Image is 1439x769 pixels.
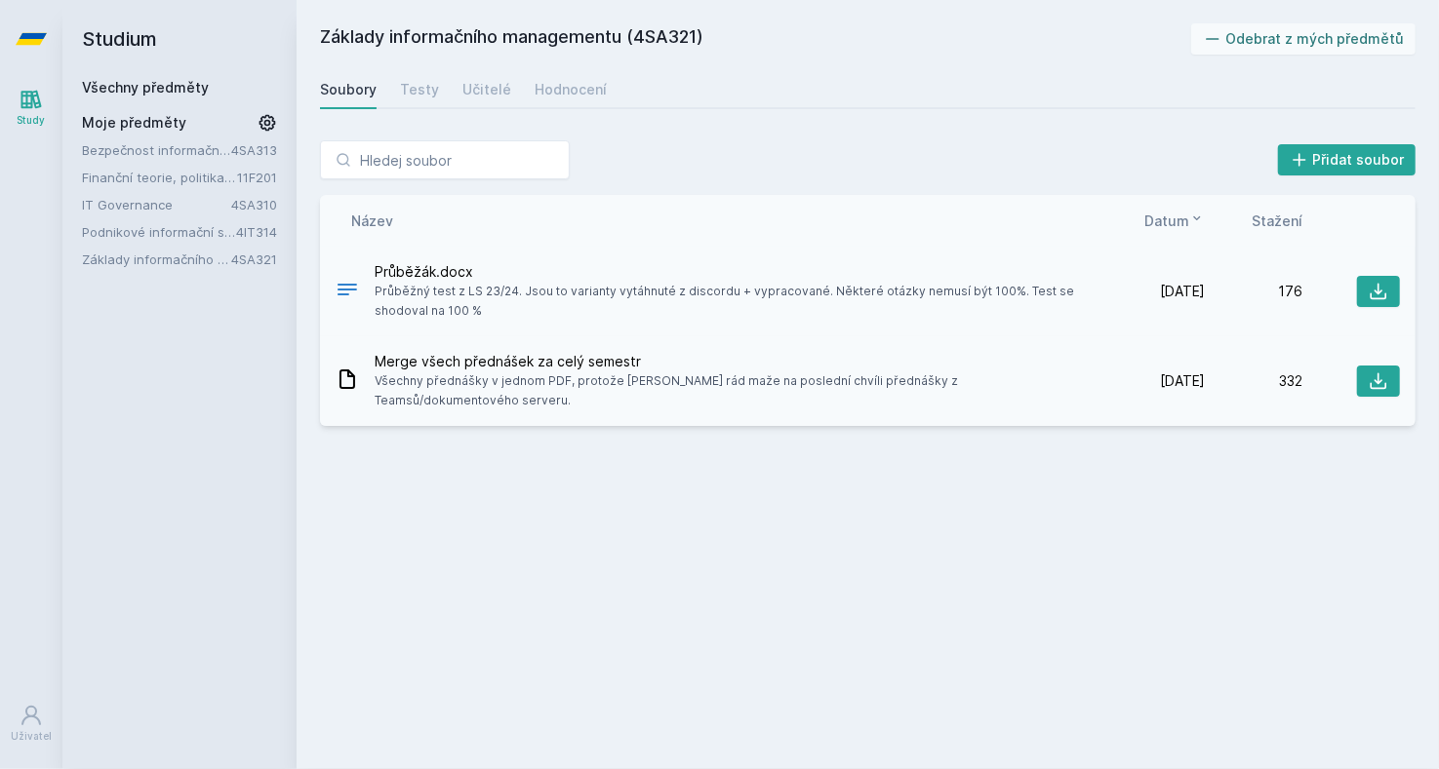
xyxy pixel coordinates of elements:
div: Testy [400,80,439,99]
span: Průběžák.docx [375,262,1099,282]
button: Přidat soubor [1278,144,1417,175]
span: Průběžný test z LS 23/24. Jsou to varianty vytáhnuté z discordu + vypracované. Některé otázky nem... [375,282,1099,321]
div: 332 [1205,371,1302,391]
button: Název [351,211,393,231]
span: Všechny přednášky v jednom PDF, protože [PERSON_NAME] rád maže na poslední chvíli přednášky z Tea... [375,371,1099,410]
button: Odebrat z mých předmětů [1191,23,1417,55]
a: Testy [400,70,439,109]
div: DOCX [336,278,359,306]
div: Učitelé [462,80,511,99]
button: Datum [1144,211,1205,231]
div: Study [18,113,46,128]
a: 4SA321 [231,251,277,267]
div: Hodnocení [535,80,607,99]
a: Všechny předměty [82,79,209,96]
a: Základy informačního managementu [82,250,231,269]
span: Merge všech přednášek za celý semestr [375,352,1099,371]
span: Moje předměty [82,113,186,133]
a: Study [4,78,59,137]
a: Soubory [320,70,377,109]
div: 176 [1205,282,1302,301]
a: 11F201 [237,170,277,185]
a: IT Governance [82,195,231,214]
button: Stažení [1252,211,1302,231]
a: Hodnocení [535,70,607,109]
span: [DATE] [1160,282,1205,301]
h2: Základy informačního managementu (4SA321) [320,23,1191,55]
a: Uživatel [4,694,59,753]
a: Bezpečnost informačních systémů [82,140,231,160]
a: 4IT314 [236,224,277,240]
span: Datum [1144,211,1189,231]
a: Učitelé [462,70,511,109]
input: Hledej soubor [320,140,570,179]
div: Soubory [320,80,377,99]
span: [DATE] [1160,371,1205,391]
div: Uživatel [11,729,52,744]
a: Podnikové informační systémy [82,222,236,242]
a: 4SA313 [231,142,277,158]
a: 4SA310 [231,197,277,212]
a: Finanční teorie, politika a instituce [82,168,237,187]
